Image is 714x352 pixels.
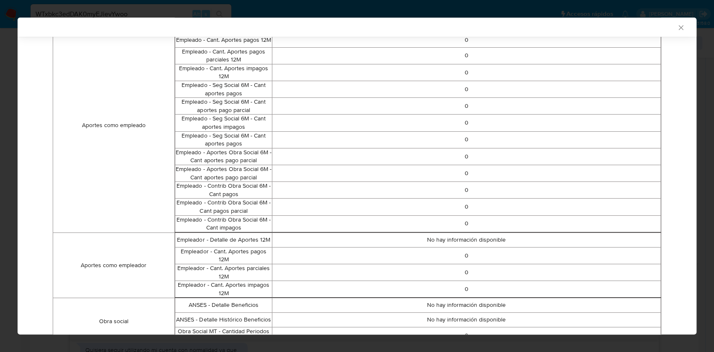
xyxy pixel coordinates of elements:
button: Cerrar ventana [677,23,684,31]
td: ANSES - Detalle Histórico Beneficios [175,313,272,327]
td: Empleado - Contrib Obra Social 6M - Cant impagos [175,215,272,232]
p: No hay información disponible [272,316,660,324]
td: 0 [272,182,661,199]
td: ANSES - Detalle Beneficios [175,298,272,313]
td: 0 [272,148,661,165]
p: No hay información disponible [272,301,660,309]
td: 0 [272,98,661,115]
td: Empleado - Seg Social 6M - Cant aportes pago parcial [175,98,272,115]
td: Empleado - Cant. Aportes pagos parciales 12M [175,47,272,64]
td: 0 [272,264,661,281]
td: 0 [272,115,661,131]
td: 0 [272,215,661,232]
td: Empleado - Cant. Aportes impagos 12M [175,64,272,81]
div: closure-recommendation-modal [18,18,696,334]
td: 0 [272,47,661,64]
td: Empleador - Detalle de Aportes 12M [175,232,272,247]
td: Aportes como empleador [53,232,175,298]
td: Empleado - Contrib Obra Social 6M - Cant pagos parcial [175,199,272,215]
td: Empleado - Aportes Obra Social 6M - Cant aportes pago parcial [175,165,272,181]
td: Empleador - Cant. Aportes pagos 12M [175,247,272,264]
td: Empleado - Seg Social 6M - Cant aportes pagos [175,131,272,148]
td: 0 [272,81,661,98]
td: Empleado - Seg Social 6M - Cant aportes impagos [175,115,272,131]
td: Empleado - Seg Social 6M - Cant aportes pagos [175,81,272,98]
td: Empleado - Contrib Obra Social 6M - Cant pagos [175,182,272,199]
td: Empleado - Cant. Aportes pagos 12M [175,33,272,47]
td: 0 [272,131,661,148]
td: 0 [272,281,661,298]
td: Empleado - Aportes Obra Social 6M - Cant aportes pago parcial [175,148,272,165]
p: No hay información disponible [272,236,660,244]
td: 0 [272,64,661,81]
td: Empleador - Cant. Aportes impagos 12M [175,281,272,298]
td: 0 [272,247,661,264]
td: Obra social [53,298,175,344]
td: 0 [272,199,661,215]
td: 0 [272,165,661,181]
td: 0 [272,33,661,47]
td: Empleador - Cant. Aportes parciales 12M [175,264,272,281]
td: Aportes como empleado [53,18,175,232]
td: Obra Social MT - Cantidad Periodos Pagos 24M [175,327,272,344]
td: 0 [272,327,661,344]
